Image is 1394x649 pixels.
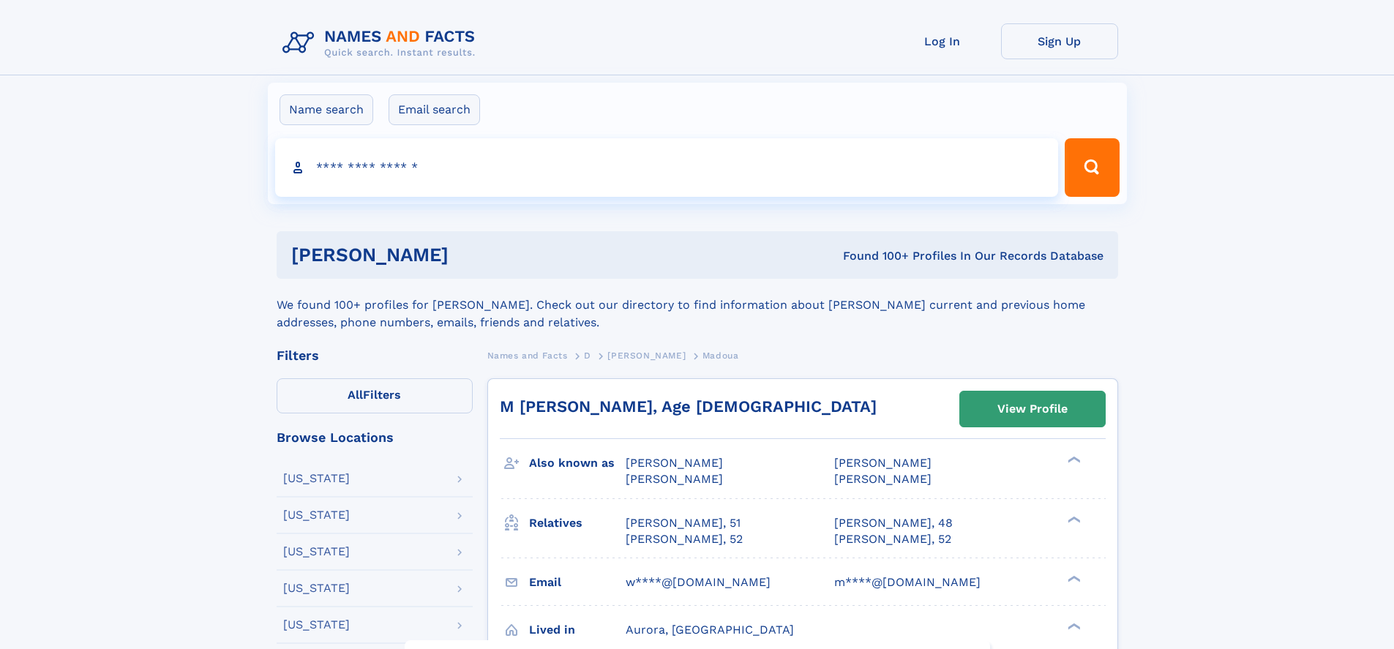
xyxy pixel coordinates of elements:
[607,350,686,361] span: [PERSON_NAME]
[884,23,1001,59] a: Log In
[626,456,723,470] span: [PERSON_NAME]
[348,388,363,402] span: All
[529,451,626,476] h3: Also known as
[277,378,473,413] label: Filters
[529,618,626,642] h3: Lived in
[626,623,794,637] span: Aurora, [GEOGRAPHIC_DATA]
[1064,455,1082,465] div: ❯
[283,546,350,558] div: [US_STATE]
[834,456,932,470] span: [PERSON_NAME]
[1001,23,1118,59] a: Sign Up
[834,531,951,547] a: [PERSON_NAME], 52
[277,349,473,362] div: Filters
[389,94,480,125] label: Email search
[645,248,1103,264] div: Found 100+ Profiles In Our Records Database
[487,346,568,364] a: Names and Facts
[1064,621,1082,631] div: ❯
[626,472,723,486] span: [PERSON_NAME]
[584,350,591,361] span: D
[529,511,626,536] h3: Relatives
[280,94,373,125] label: Name search
[283,473,350,484] div: [US_STATE]
[1064,574,1082,583] div: ❯
[291,246,646,264] h1: [PERSON_NAME]
[283,582,350,594] div: [US_STATE]
[277,23,487,63] img: Logo Names and Facts
[277,279,1118,331] div: We found 100+ profiles for [PERSON_NAME]. Check out our directory to find information about [PERS...
[834,515,953,531] a: [PERSON_NAME], 48
[997,392,1068,426] div: View Profile
[960,391,1105,427] a: View Profile
[277,431,473,444] div: Browse Locations
[584,346,591,364] a: D
[702,350,739,361] span: Madoua
[275,138,1059,197] input: search input
[834,472,932,486] span: [PERSON_NAME]
[607,346,686,364] a: [PERSON_NAME]
[283,509,350,521] div: [US_STATE]
[529,570,626,595] h3: Email
[1065,138,1119,197] button: Search Button
[626,531,743,547] a: [PERSON_NAME], 52
[500,397,877,416] a: M [PERSON_NAME], Age [DEMOGRAPHIC_DATA]
[283,619,350,631] div: [US_STATE]
[1064,514,1082,524] div: ❯
[626,515,741,531] a: [PERSON_NAME], 51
